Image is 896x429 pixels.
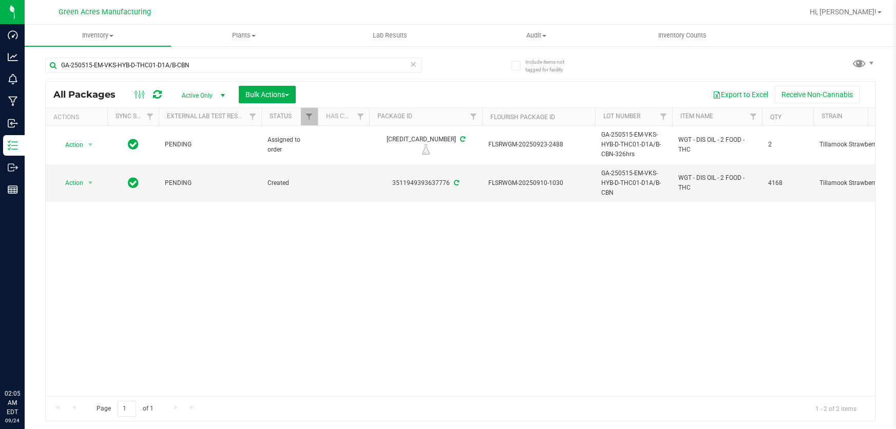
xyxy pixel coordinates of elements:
[452,179,459,186] span: Sync from Compliance System
[59,8,151,16] span: Green Acres Manufacturing
[245,90,289,99] span: Bulk Actions
[165,140,255,150] span: PENDING
[770,114,781,121] a: Qty
[171,31,317,40] span: Plants
[301,108,318,125] a: Filter
[678,173,756,193] span: WGT - DIS OIL - 2 FOOD - THC
[165,178,255,188] span: PENDING
[5,389,20,417] p: 02:05 AM EDT
[268,178,312,188] span: Created
[706,86,775,103] button: Export to Excel
[377,113,412,120] a: Package ID
[8,118,18,128] inline-svg: Inbound
[56,176,84,190] span: Action
[128,137,139,152] span: In Sync
[810,8,876,16] span: Hi, [PERSON_NAME]!
[488,140,589,150] span: FLSRWGM-20250923-2488
[678,135,756,155] span: WGT - DIS OIL - 2 FOOD - THC
[171,25,317,46] a: Plants
[601,130,666,160] span: GA-250515-EM-VKS-HYB-D-THC01-D1A/B-CBN-326hrs
[10,347,41,378] iframe: Resource center
[167,113,247,120] a: External Lab Test Result
[8,52,18,62] inline-svg: Analytics
[244,108,261,125] a: Filter
[84,138,97,152] span: select
[318,108,369,126] th: Has COA
[53,114,103,121] div: Actions
[464,31,609,40] span: Audit
[463,25,609,46] a: Audit
[644,31,720,40] span: Inventory Counts
[603,113,640,120] a: Lot Number
[352,108,369,125] a: Filter
[8,96,18,106] inline-svg: Manufacturing
[25,25,171,46] a: Inventory
[768,140,807,150] span: 2
[317,25,463,46] a: Lab Results
[368,178,484,188] div: 3511949393637776
[775,86,860,103] button: Receive Non-Cannabis
[239,86,296,103] button: Bulk Actions
[8,74,18,84] inline-svg: Monitoring
[268,135,312,155] span: Assigned to order
[8,162,18,173] inline-svg: Outbound
[368,135,484,155] div: [CREDIT_CARD_NUMBER]
[56,138,84,152] span: Action
[142,108,159,125] a: Filter
[5,417,20,424] p: 09/24
[118,401,136,417] input: 1
[465,108,482,125] a: Filter
[680,113,713,120] a: Item Name
[8,30,18,40] inline-svg: Dashboard
[116,113,155,120] a: Sync Status
[822,113,843,120] a: Strain
[88,401,162,417] span: Page of 1
[601,169,666,198] span: GA-250515-EM-VKS-HYB-D-THC01-D1A/B-CBN
[459,136,465,143] span: Sync from Compliance System
[768,178,807,188] span: 4168
[25,31,171,40] span: Inventory
[53,89,126,100] span: All Packages
[490,114,555,121] a: Flourish Package ID
[609,25,755,46] a: Inventory Counts
[525,58,577,73] span: Include items not tagged for facility
[488,178,589,188] span: FLSRWGM-20250910-1030
[368,144,484,155] div: R&D Lab Sample
[359,31,421,40] span: Lab Results
[270,113,292,120] a: Status
[8,140,18,151] inline-svg: Inventory
[128,176,139,190] span: In Sync
[410,58,417,71] span: Clear
[45,58,422,73] input: Search Package ID, Item Name, SKU, Lot or Part Number...
[8,184,18,195] inline-svg: Reports
[807,401,865,416] span: 1 - 2 of 2 items
[84,176,97,190] span: select
[655,108,672,125] a: Filter
[745,108,762,125] a: Filter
